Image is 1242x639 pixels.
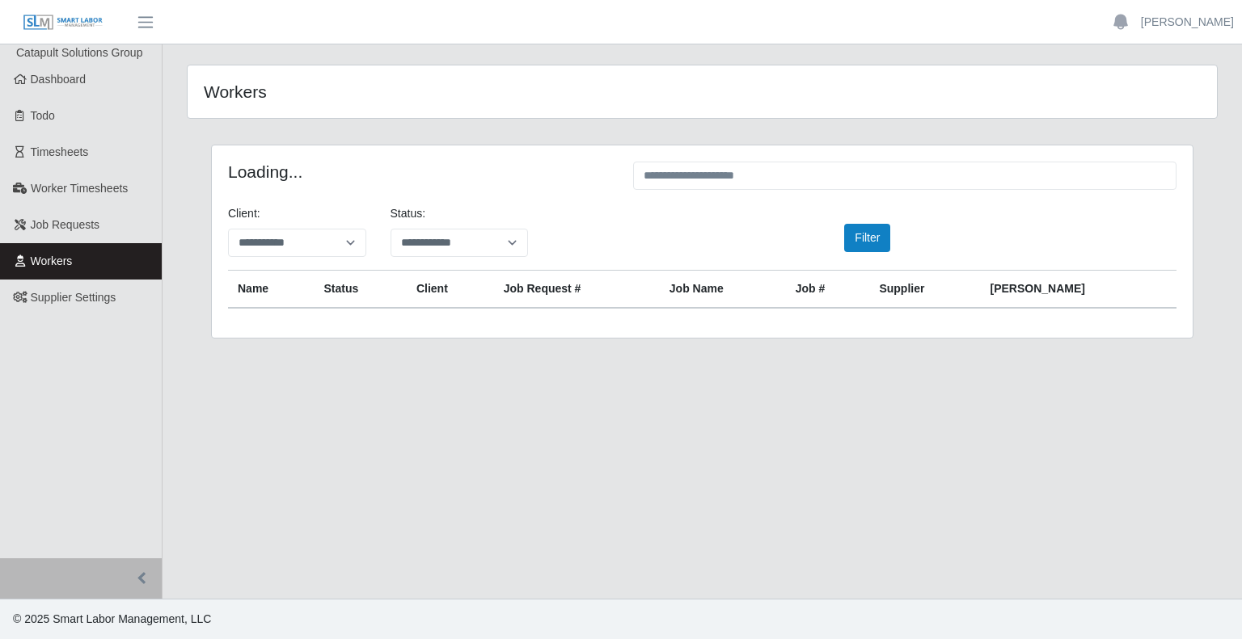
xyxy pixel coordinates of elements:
span: Timesheets [31,145,89,158]
h4: Workers [204,82,605,102]
th: Job Name [660,271,786,309]
span: Supplier Settings [31,291,116,304]
span: Workers [31,254,73,267]
img: SLM Logo [23,14,103,32]
label: Status: [391,205,426,222]
th: Status [314,271,406,309]
th: Name [228,271,314,309]
span: Job Requests [31,218,100,231]
th: Job Request # [494,271,660,309]
span: Catapult Solutions Group [16,46,142,59]
span: Dashboard [31,73,87,86]
span: Worker Timesheets [31,182,128,195]
span: © 2025 Smart Labor Management, LLC [13,612,211,625]
th: Job # [786,271,870,309]
button: Filter [844,224,890,252]
th: Supplier [869,271,980,309]
th: [PERSON_NAME] [981,271,1177,309]
h4: Loading... [228,162,609,182]
label: Client: [228,205,260,222]
span: Todo [31,109,55,122]
th: Client [407,271,494,309]
a: [PERSON_NAME] [1141,14,1234,31]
